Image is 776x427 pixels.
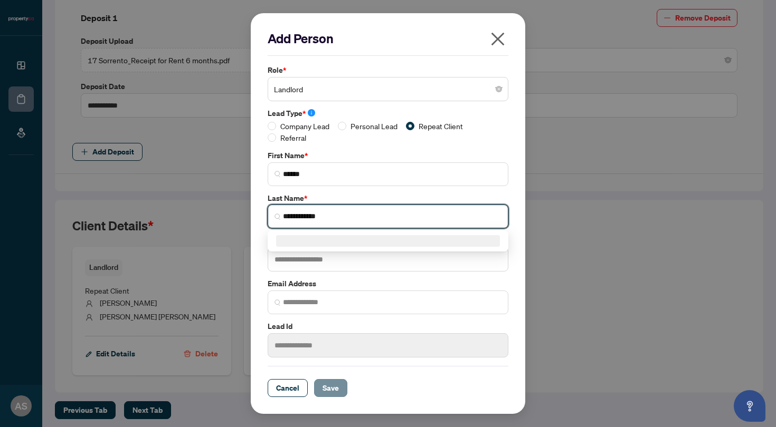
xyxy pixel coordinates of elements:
[268,150,508,161] label: First Name
[734,390,765,422] button: Open asap
[496,86,502,92] span: close-circle
[268,30,508,47] h2: Add Person
[323,380,339,396] span: Save
[268,321,508,332] label: Lead Id
[275,213,281,220] img: search_icon
[268,278,508,289] label: Email Address
[308,109,315,117] span: info-circle
[489,31,506,47] span: close
[268,108,508,119] label: Lead Type
[276,380,299,396] span: Cancel
[314,379,347,397] button: Save
[346,120,402,132] span: Personal Lead
[276,132,310,143] span: Referral
[274,79,502,99] span: Landlord
[276,120,334,132] span: Company Lead
[414,120,467,132] span: Repeat Client
[268,64,508,76] label: Role
[275,171,281,177] img: search_icon
[268,192,508,204] label: Last Name
[268,379,308,397] button: Cancel
[275,299,281,306] img: search_icon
